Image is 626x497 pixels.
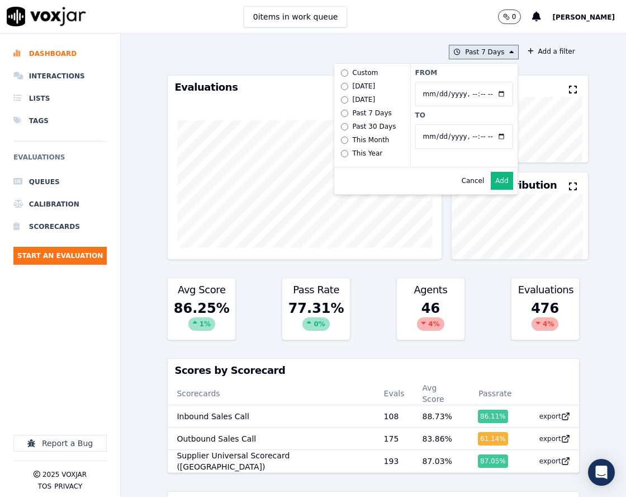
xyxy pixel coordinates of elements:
[42,470,87,479] p: 2025 Voxjar
[7,7,86,26] img: voxjar logo
[174,285,229,295] h3: Avg Score
[289,285,343,295] h3: Pass Rate
[353,149,383,158] div: This Year
[168,297,235,340] div: 86.25 %
[341,69,348,77] input: Custom
[302,317,329,331] div: 0 %
[375,382,414,405] th: Evals
[375,450,414,473] td: 193
[174,82,435,92] h3: Evaluations
[13,151,107,171] h6: Evaluations
[341,137,348,144] input: This Month
[244,6,348,27] button: 0items in work queue
[353,135,390,144] div: This Month
[491,172,513,190] button: Add
[415,111,513,120] label: To
[375,428,414,450] td: 175
[341,83,348,90] input: [DATE]
[13,435,107,452] button: Report a Bug
[552,13,615,21] span: [PERSON_NAME]
[588,459,615,486] div: Open Intercom Messenger
[54,482,82,491] button: Privacy
[552,10,626,24] button: [PERSON_NAME]
[353,109,392,118] div: Past 7 Days
[415,68,513,77] label: From
[375,405,414,428] td: 108
[13,193,107,215] a: Calibration
[532,317,558,331] div: 4 %
[13,247,107,265] button: Start an Evaluation
[341,96,348,104] input: [DATE]
[449,45,518,59] button: Past 7 Days Custom [DATE] [DATE] Past 7 Days Past 30 Days This Month This Year From To Cancel Add
[518,285,572,295] h3: Evaluations
[168,428,374,450] td: Outbound Sales Call
[530,407,570,425] button: export
[341,123,348,130] input: Past 30 Days
[353,82,376,91] div: [DATE]
[353,68,378,77] div: Custom
[174,365,572,376] h3: Scores by Scorecard
[282,297,350,340] div: 77.31 %
[462,176,485,185] button: Cancel
[530,430,570,448] button: export
[353,95,376,104] div: [DATE]
[13,215,107,238] a: Scorecards
[353,122,396,131] div: Past 30 Days
[478,454,508,468] div: 87.05 %
[188,317,215,331] div: 1 %
[478,432,508,446] div: 61.14 %
[13,65,107,87] a: Interactions
[512,12,516,21] p: 0
[413,428,469,450] td: 83.86 %
[397,297,464,340] div: 46
[498,10,533,24] button: 0
[413,450,469,473] td: 87.03 %
[341,150,348,157] input: This Year
[478,410,508,423] div: 86.11 %
[13,110,107,132] a: Tags
[13,87,107,110] a: Lists
[13,43,107,65] a: Dashboard
[168,405,374,428] td: Inbound Sales Call
[341,110,348,117] input: Past 7 Days
[13,171,107,193] a: Queues
[523,45,580,58] button: Add a filter
[530,452,570,470] button: export
[417,317,444,331] div: 4 %
[498,10,521,24] button: 0
[168,450,374,473] td: Supplier Universal Scorecard ([GEOGRAPHIC_DATA])
[413,382,469,405] th: Avg Score
[413,405,469,428] td: 88.73 %
[168,382,374,405] th: Scorecards
[469,382,521,405] th: Passrate
[511,297,579,340] div: 476
[38,482,51,491] button: TOS
[404,285,458,295] h3: Agents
